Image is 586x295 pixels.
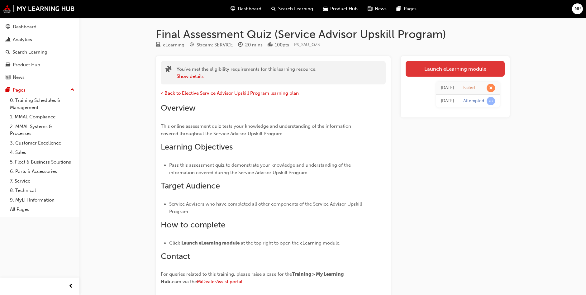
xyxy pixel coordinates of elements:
span: Contact [161,251,190,261]
span: pages-icon [6,88,10,93]
span: at the top right to open the eLearning module. [241,240,341,246]
a: 7. Service [7,176,77,186]
span: Service Advisors who have completed all other components of the Service Advisor Upskill Program. [169,201,363,214]
div: Stream [189,41,233,49]
span: up-icon [70,86,74,94]
button: NP [572,3,583,14]
button: Pages [2,84,77,96]
span: Click [169,240,180,246]
span: Learning Objectives [161,142,233,152]
span: chart-icon [6,37,10,43]
div: eLearning [163,41,184,49]
span: car-icon [6,62,10,68]
a: 2. MMAL Systems & Processes [7,122,77,138]
span: pages-icon [397,5,401,13]
span: Product Hub [330,5,358,12]
a: News [2,72,77,83]
div: Product Hub [13,61,40,69]
span: Overview [161,103,196,113]
div: News [13,74,25,81]
div: 20 mins [245,41,263,49]
a: All Pages [7,205,77,214]
div: Type [156,41,184,49]
div: Mon Aug 11 2025 17:08:00 GMT+1000 (Australian Eastern Standard Time) [441,84,454,92]
button: DashboardAnalyticsSearch LearningProduct HubNews [2,20,77,84]
a: 9. MyLH Information [7,195,77,205]
a: 0. Training Schedules & Management [7,96,77,112]
a: Search Learning [2,46,77,58]
a: Dashboard [2,21,77,33]
span: learningResourceType_ELEARNING-icon [156,42,160,48]
div: You've met the eligibility requirements for this learning resource. [177,66,317,80]
a: MiDealerAssist portal [197,279,242,284]
a: pages-iconPages [392,2,422,15]
span: Launch eLearning module [181,240,240,246]
span: news-icon [6,75,10,80]
a: < Back to Elective Service Advisor Upskill Program learning plan [161,90,299,96]
span: news-icon [368,5,372,13]
span: For queries related to this training, please raise a case for the [161,271,292,277]
span: learningRecordVerb_FAIL-icon [487,84,495,92]
a: 6. Parts & Accessories [7,167,77,176]
div: Stream: SERVICE [197,41,233,49]
a: Launch eLearning module [406,61,505,77]
a: Analytics [2,34,77,45]
div: Analytics [13,36,32,43]
div: Attempted [463,98,484,104]
span: Target Audience [161,181,220,191]
span: Pages [404,5,417,12]
span: Search Learning [278,5,313,12]
img: mmal [3,5,75,13]
span: Pass this assessment quiz to demonstrate your knowledge and understanding of the information cove... [169,162,352,175]
span: search-icon [6,50,10,55]
span: puzzle-icon [165,66,172,74]
span: Learning resource code [294,42,320,47]
span: Dashboard [238,5,261,12]
span: This online assessment quiz tests your knowledge and understanding of the information covered thr... [161,123,352,136]
span: guage-icon [6,24,10,30]
a: 8. Technical [7,186,77,195]
div: Duration [238,41,263,49]
span: car-icon [323,5,328,13]
div: Pages [13,87,26,94]
span: clock-icon [238,42,243,48]
h1: Final Assessment Quiz (Service Advisor Upskill Program) [156,27,510,41]
div: Points [268,41,289,49]
a: Product Hub [2,59,77,71]
span: guage-icon [231,5,235,13]
a: news-iconNews [363,2,392,15]
span: team via the [170,279,197,284]
button: Show details [177,73,204,80]
a: 5. Fleet & Business Solutions [7,157,77,167]
a: 1. MMAL Compliance [7,112,77,122]
span: NP [574,5,581,12]
span: News [375,5,387,12]
span: learningRecordVerb_ATTEMPT-icon [487,97,495,105]
a: guage-iconDashboard [226,2,266,15]
div: Failed [463,85,475,91]
span: . [242,279,244,284]
a: search-iconSearch Learning [266,2,318,15]
a: car-iconProduct Hub [318,2,363,15]
div: Search Learning [12,49,47,56]
span: search-icon [271,5,276,13]
a: 4. Sales [7,148,77,157]
div: Mon Aug 11 2025 17:04:03 GMT+1000 (Australian Eastern Standard Time) [441,98,454,105]
div: Dashboard [13,23,36,31]
span: podium-icon [268,42,272,48]
span: target-icon [189,42,194,48]
span: How to complete [161,220,225,230]
div: 100 pts [275,41,289,49]
span: prev-icon [69,283,73,290]
a: 3. Customer Excellence [7,138,77,148]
